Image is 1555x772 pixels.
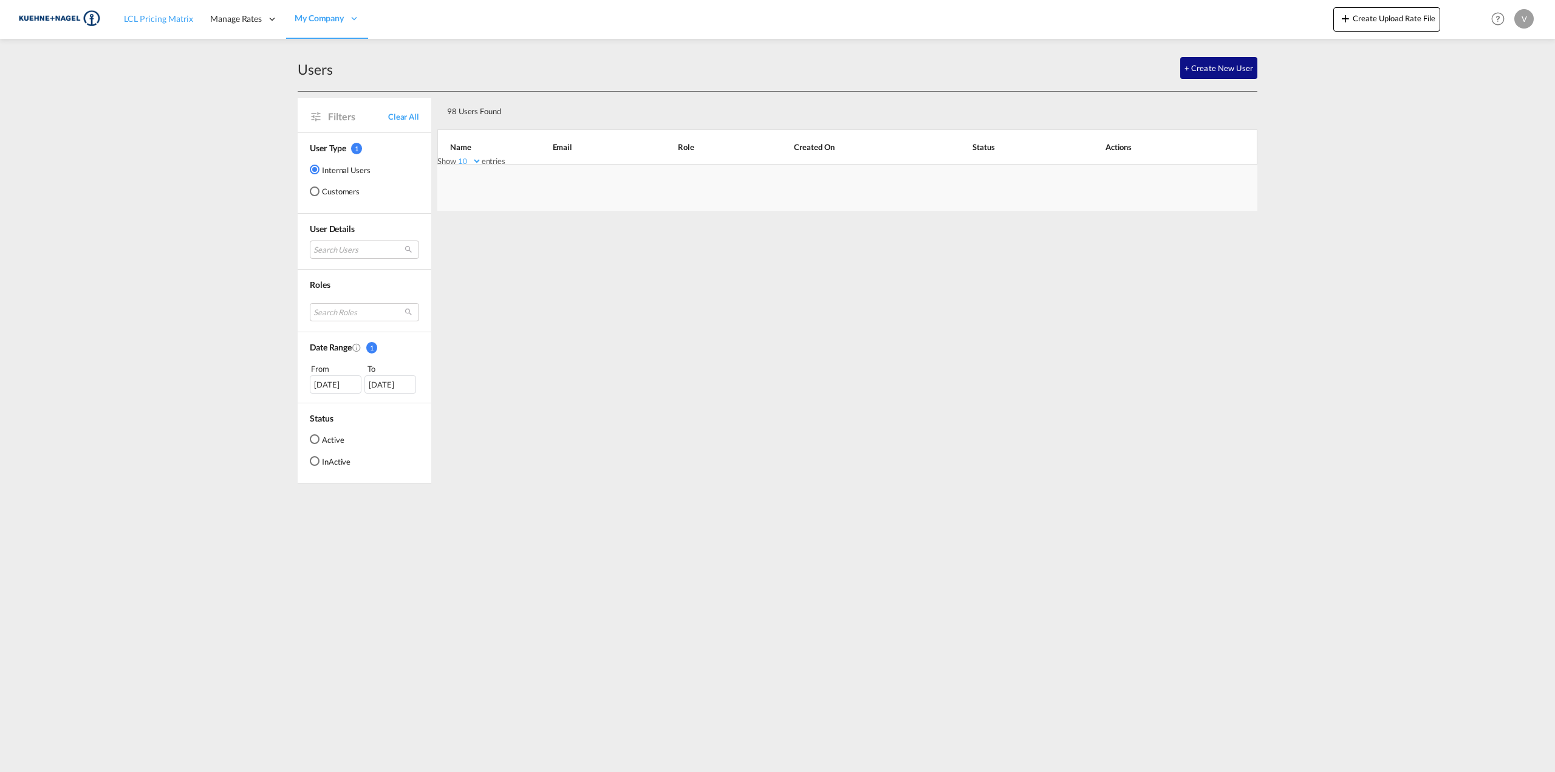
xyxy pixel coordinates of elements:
[388,111,419,122] span: Clear All
[295,12,344,24] span: My Company
[352,343,361,352] md-icon: Created On
[1180,57,1257,79] button: + Create New User
[310,375,361,394] div: [DATE]
[124,13,193,24] span: LCL Pricing Matrix
[310,224,355,234] span: User Details
[1488,9,1514,30] div: Help
[298,60,333,79] div: Users
[1338,11,1353,26] md-icon: icon-plus 400-fg
[1333,7,1440,32] button: icon-plus 400-fgCreate Upload Rate File
[522,129,648,165] th: Email
[310,163,371,176] md-radio-button: Internal Users
[456,156,482,166] select: Showentries
[442,97,1172,121] div: 98 Users Found
[310,363,419,393] span: From To [DATE][DATE]
[437,129,522,165] th: Name
[328,110,388,123] span: Filters
[210,13,262,25] span: Manage Rates
[310,185,371,197] md-radio-button: Customers
[351,143,362,154] span: 1
[1488,9,1508,29] span: Help
[310,433,350,445] md-radio-button: Active
[764,129,942,165] th: Created On
[1514,9,1534,29] div: V
[366,363,420,375] div: To
[942,129,1075,165] th: Status
[648,129,764,165] th: Role
[310,363,363,375] div: From
[1075,129,1257,165] th: Actions
[437,155,505,166] label: Show entries
[310,342,352,352] span: Date Range
[310,143,346,153] span: User Type
[310,413,333,423] span: Status
[364,375,416,394] div: [DATE]
[310,279,330,290] span: Roles
[366,342,377,354] span: 1
[18,5,100,33] img: 36441310f41511efafde313da40ec4a4.png
[310,455,350,467] md-radio-button: InActive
